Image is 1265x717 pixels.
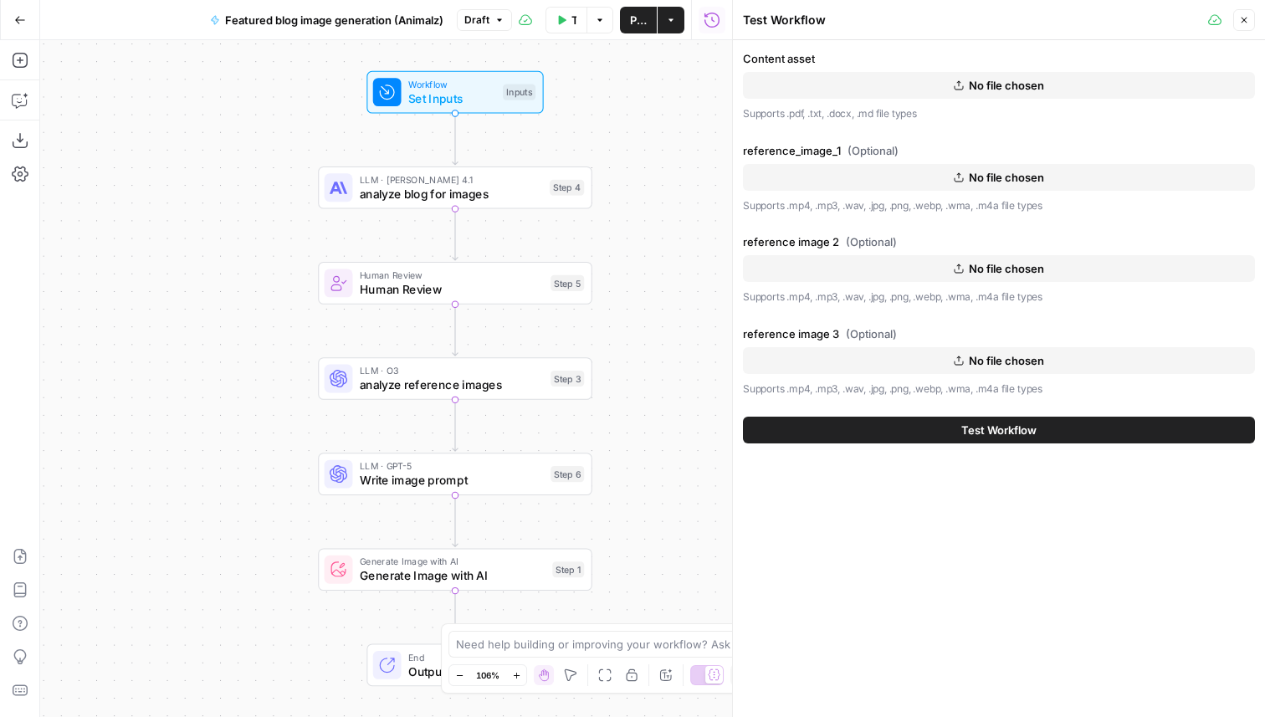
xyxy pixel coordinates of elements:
[464,13,489,28] span: Draft
[551,275,584,291] div: Step 5
[476,668,499,682] span: 106%
[743,255,1255,282] button: No file chosen
[318,166,592,209] div: LLM · [PERSON_NAME] 4.1analyze blog for imagesStep 4
[360,376,544,393] span: analyze reference images
[969,169,1044,186] span: No file chosen
[318,262,592,305] div: Human ReviewHuman ReviewStep 5
[318,357,592,400] div: LLM · O3analyze reference imagesStep 3
[743,347,1255,374] button: No file chosen
[550,180,584,196] div: Step 4
[545,7,586,33] button: Test Workflow
[848,142,899,159] span: (Optional)
[453,495,458,546] g: Edge from step_6 to step_1
[552,561,584,577] div: Step 1
[457,9,512,31] button: Draft
[743,417,1255,443] button: Test Workflow
[453,400,458,451] g: Edge from step_3 to step_6
[969,260,1044,277] span: No file chosen
[318,71,592,114] div: WorkflowSet InputsInputs
[743,233,1255,250] label: reference image 2
[743,289,1255,305] p: Supports .mp4, .mp3, .wav, .jpg, .png, .webp, .wma, .m4a file types
[969,352,1044,369] span: No file chosen
[318,548,592,591] div: Generate Image with AIGenerate Image with AIStep 1
[969,77,1044,94] span: No file chosen
[453,591,458,642] g: Edge from step_1 to end
[961,422,1037,438] span: Test Workflow
[408,663,529,680] span: Output
[503,85,535,100] div: Inputs
[360,567,545,585] span: Generate Image with AI
[225,12,443,28] span: Featured blog image generation (Animalz)
[743,197,1255,214] p: Supports .mp4, .mp3, .wav, .jpg, .png, .webp, .wma, .m4a file types
[408,650,529,664] span: End
[743,381,1255,397] p: Supports .mp4, .mp3, .wav, .jpg, .png, .webp, .wma, .m4a file types
[360,268,544,282] span: Human Review
[360,555,545,569] span: Generate Image with AI
[743,50,1255,67] label: Content asset
[453,305,458,356] g: Edge from step_5 to step_3
[200,7,453,33] button: Featured blog image generation (Animalz)
[743,325,1255,342] label: reference image 3
[743,142,1255,159] label: reference_image_1
[408,90,496,107] span: Set Inputs
[453,209,458,260] g: Edge from step_4 to step_5
[846,325,897,342] span: (Optional)
[360,185,543,202] span: analyze blog for images
[551,466,584,482] div: Step 6
[360,471,544,489] span: Write image prompt
[571,12,576,28] span: Test Workflow
[453,113,458,164] g: Edge from start to step_4
[360,280,544,298] span: Human Review
[743,164,1255,191] button: No file chosen
[620,7,657,33] button: Publish
[360,364,544,378] span: LLM · O3
[408,77,496,91] span: Workflow
[743,105,1255,122] p: Supports .pdf, .txt, .docx, .md file types
[318,453,592,495] div: LLM · GPT-5Write image promptStep 6
[630,12,647,28] span: Publish
[360,172,543,187] span: LLM · [PERSON_NAME] 4.1
[743,72,1255,99] button: No file chosen
[318,644,592,687] div: EndOutput
[360,459,544,474] span: LLM · GPT-5
[846,233,897,250] span: (Optional)
[551,371,584,387] div: Step 3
